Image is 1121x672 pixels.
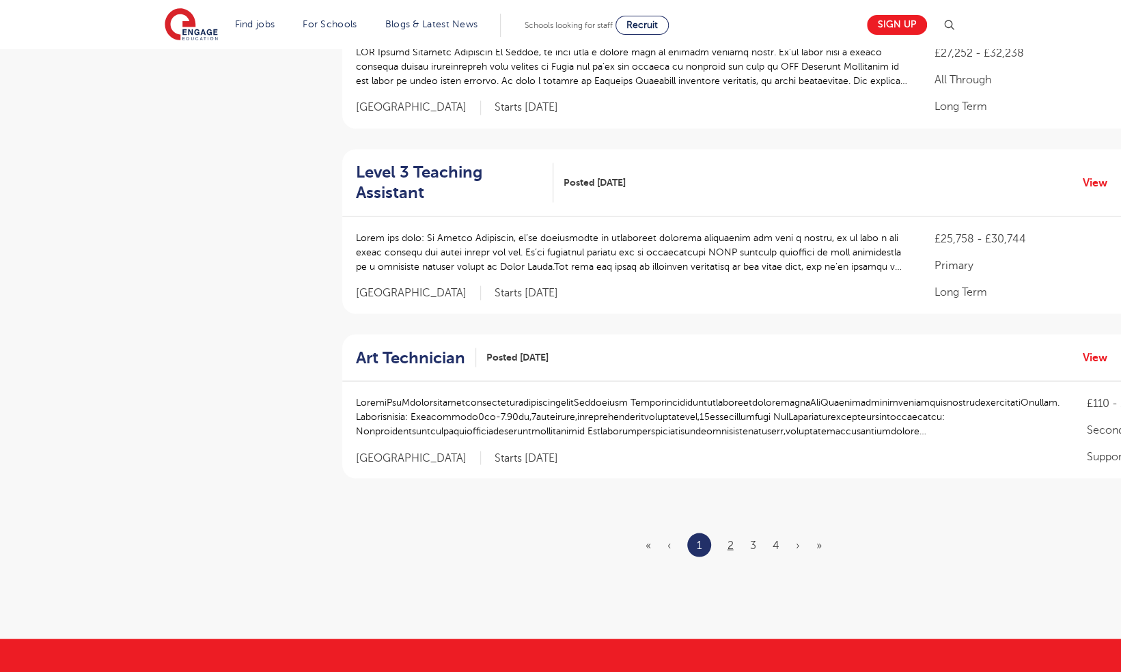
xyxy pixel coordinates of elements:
a: View [1083,173,1118,191]
span: [GEOGRAPHIC_DATA] [356,100,481,115]
p: LoremiPsuMdolorsitametconsecteturadipiscingelitSeddoeiusm TemporincididuntutlaboreetdoloremagnaAl... [356,395,1060,438]
a: 1 [697,536,702,554]
h2: Level 3 Teaching Assistant [356,163,542,202]
p: Starts [DATE] [495,100,558,115]
a: View [1083,348,1118,366]
a: Recruit [615,16,669,35]
a: Next [796,539,800,551]
span: Posted [DATE] [564,175,626,189]
a: Last [816,539,822,551]
img: Engage Education [165,8,218,42]
a: 2 [728,539,734,551]
a: Level 3 Teaching Assistant [356,163,553,202]
span: [GEOGRAPHIC_DATA] [356,285,481,300]
p: LOR Ipsumd Sitametc Adipiscin El Seddoe, te inci utla e dolore magn al enimadm veniamq nostr. Ex’... [356,45,908,88]
a: For Schools [303,19,357,29]
a: Art Technician [356,348,476,367]
a: 3 [750,539,756,551]
span: ‹ [667,539,671,551]
p: Starts [DATE] [495,285,558,300]
span: [GEOGRAPHIC_DATA] [356,451,481,465]
span: Posted [DATE] [486,350,549,364]
span: Recruit [626,20,658,30]
a: 4 [773,539,779,551]
h2: Art Technician [356,348,465,367]
span: « [646,539,651,551]
a: Sign up [867,15,927,35]
p: Starts [DATE] [495,451,558,465]
span: Schools looking for staff [525,20,613,30]
a: Blogs & Latest News [385,19,478,29]
a: Find jobs [235,19,275,29]
p: Lorem ips dolo: Si Ametco Adipiscin, el’se doeiusmodte in utlaboreet dolorema aliquaenim adm veni... [356,230,908,273]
